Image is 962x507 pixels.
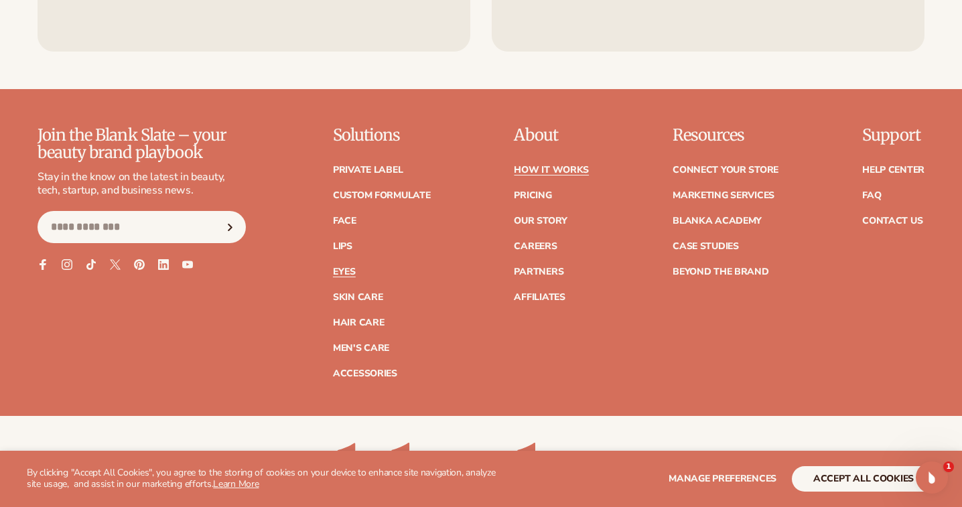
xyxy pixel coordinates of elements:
a: Partners [514,267,563,277]
a: Connect your store [673,165,778,175]
a: Private label [333,165,403,175]
button: Manage preferences [669,466,776,492]
a: Help Center [862,165,924,175]
a: Custom formulate [333,191,431,200]
a: Learn More [213,478,259,490]
a: Contact Us [862,216,922,226]
a: Blanka Academy [673,216,762,226]
a: Lips [333,242,352,251]
a: Skin Care [333,293,383,302]
a: Marketing services [673,191,774,200]
p: Join the Blank Slate – your beauty brand playbook [38,127,246,162]
a: Hair Care [333,318,384,328]
span: Manage preferences [669,472,776,485]
a: Accessories [333,369,397,378]
p: About [514,127,589,144]
button: Subscribe [216,211,245,243]
p: By clicking "Accept All Cookies", you agree to the storing of cookies on your device to enhance s... [27,467,501,490]
a: Affiliates [514,293,565,302]
a: Eyes [333,267,356,277]
a: How It Works [514,165,589,175]
a: Beyond the brand [673,267,769,277]
a: Face [333,216,356,226]
a: FAQ [862,191,881,200]
iframe: Intercom live chat [916,461,948,494]
a: Our Story [514,216,567,226]
span: 1 [943,461,954,472]
a: Case Studies [673,242,739,251]
a: Men's Care [333,344,389,353]
button: accept all cookies [792,466,935,492]
p: Resources [673,127,778,144]
p: Solutions [333,127,431,144]
a: Careers [514,242,557,251]
p: Stay in the know on the latest in beauty, tech, startup, and business news. [38,170,246,198]
p: Support [862,127,924,144]
a: Pricing [514,191,551,200]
